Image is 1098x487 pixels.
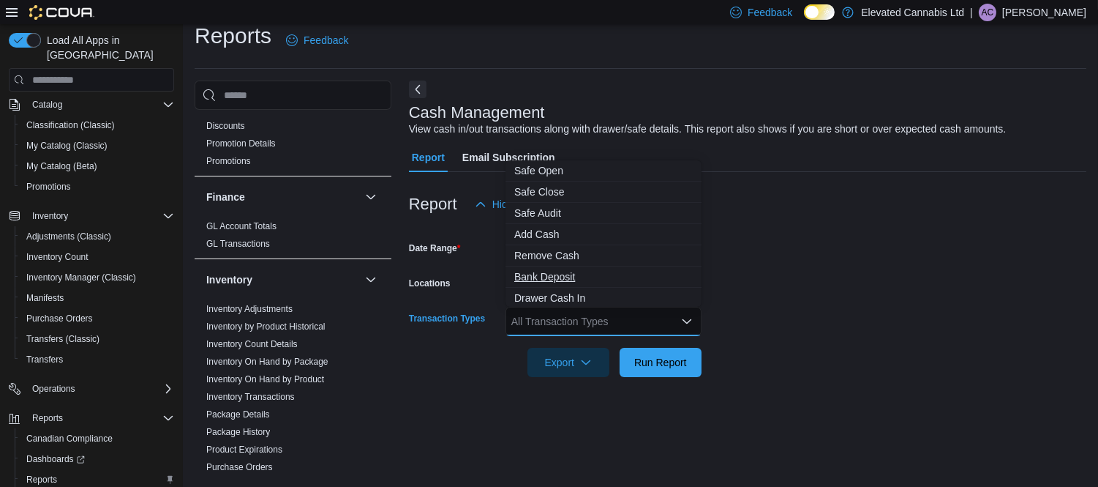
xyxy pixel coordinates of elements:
span: Classification (Classic) [26,119,115,131]
span: Catalog [32,99,62,111]
label: Locations [409,278,451,289]
span: Dashboards [26,453,85,465]
span: Inventory On Hand by Product [206,373,324,385]
span: Safe Close [514,185,693,199]
span: Report [412,143,445,172]
span: Adjustments (Classic) [26,231,111,242]
a: GL Transactions [206,239,270,249]
button: Next [409,81,426,98]
a: Product Expirations [206,445,282,455]
button: Run Report [620,348,702,377]
a: Classification (Classic) [20,116,121,134]
span: Remove Cash [514,248,693,263]
button: Adjustments (Classic) [15,226,180,247]
a: Inventory On Hand by Product [206,374,324,384]
span: Package History [206,426,270,438]
a: Inventory by Product Historical [206,321,326,332]
span: Product Expirations [206,444,282,456]
span: Feedback [304,33,348,48]
span: Inventory [32,210,68,222]
p: Elevated Cannabis Ltd [861,4,964,21]
a: Inventory Transactions [206,392,295,402]
button: Finance [206,190,359,204]
span: Inventory Count [26,251,89,263]
button: Safe Open [505,160,702,182]
button: My Catalog (Beta) [15,156,180,176]
span: Promotions [26,181,71,193]
a: Feedback [280,26,354,55]
p: [PERSON_NAME] [1002,4,1086,21]
h3: Finance [206,190,245,204]
span: Transfers (Classic) [20,330,174,348]
a: GL Account Totals [206,221,277,231]
a: My Catalog (Beta) [20,157,103,175]
button: Inventory [362,271,380,289]
a: Transfers [20,351,69,368]
span: Inventory [26,207,174,225]
a: Dashboards [20,450,91,468]
span: Canadian Compliance [26,433,113,445]
button: Canadian Compliance [15,428,180,449]
span: AC [982,4,994,21]
span: Promotions [206,155,251,167]
a: Transfers (Classic) [20,330,105,348]
span: Inventory by Product Historical [206,321,326,332]
a: Inventory Adjustments [206,304,293,314]
span: My Catalog (Beta) [26,160,97,172]
span: Run Report [634,355,687,370]
div: Discounts & Promotions [195,117,391,176]
span: Inventory Adjustments [206,303,293,315]
a: My Catalog (Classic) [20,137,113,155]
span: My Catalog (Classic) [26,140,108,152]
span: Feedback [748,5,792,20]
span: Purchase Orders [20,310,174,327]
a: Canadian Compliance [20,430,119,447]
button: Inventory Manager (Classic) [15,267,180,288]
button: Close list of options [681,316,693,327]
span: Package Details [206,409,270,420]
button: Catalog [26,96,68,114]
button: Operations [26,380,81,398]
span: Promotions [20,178,174,196]
button: Promotions [15,176,180,197]
div: Choose from the following options [505,160,702,415]
span: Export [536,348,601,377]
button: Classification (Classic) [15,115,180,135]
span: Safe Open [514,163,693,178]
button: My Catalog (Classic) [15,135,180,156]
h3: Report [409,196,457,213]
a: Manifests [20,289,69,307]
span: Discounts [206,120,245,132]
span: Manifests [20,289,174,307]
button: Inventory [206,272,359,287]
h3: Inventory [206,272,252,287]
span: Inventory Count Details [206,338,298,350]
span: Email Subscription [462,143,555,172]
span: Operations [26,380,174,398]
a: Inventory Count [20,248,94,266]
h1: Reports [195,21,271,51]
button: Purchase Orders [15,308,180,329]
span: My Catalog (Classic) [20,137,174,155]
span: Safe Audit [514,206,693,220]
a: Inventory On Hand by Package [206,357,328,367]
button: Transfers [15,349,180,370]
span: Classification (Classic) [20,116,174,134]
label: Transaction Types [409,313,485,324]
a: Purchase Orders [20,310,99,327]
input: Dark Mode [804,4,835,20]
div: View cash in/out transactions along with drawer/safe details. This report also shows if you are s... [409,122,1007,137]
div: Ashley Carter [979,4,996,21]
button: Operations [3,379,180,399]
h3: Cash Management [409,104,545,122]
div: Finance [195,218,391,259]
p: | [970,4,973,21]
span: Inventory Manager (Classic) [26,272,136,283]
span: Purchase Orders [206,461,273,473]
a: Inventory Manager (Classic) [20,269,142,286]
button: Transfers (Classic) [15,329,180,349]
span: Inventory Count [20,248,174,266]
a: Adjustments (Classic) [20,228,117,245]
label: Date Range [409,242,461,254]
